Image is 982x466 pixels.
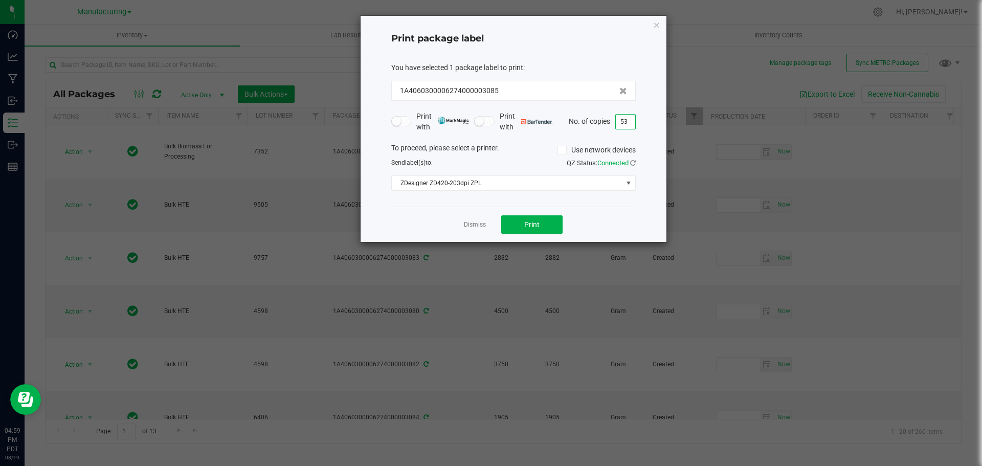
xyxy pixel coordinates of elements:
[557,145,636,156] label: Use network devices
[391,63,523,72] span: You have selected 1 package label to print
[524,220,540,229] span: Print
[392,176,622,190] span: ZDesigner ZD420-203dpi ZPL
[521,119,552,124] img: bartender.png
[400,85,499,96] span: 1A4060300006274000003085
[391,159,433,166] span: Send to:
[597,159,629,167] span: Connected
[569,117,610,125] span: No. of copies
[464,220,486,229] a: Dismiss
[391,62,636,73] div: :
[567,159,636,167] span: QZ Status:
[391,32,636,46] h4: Print package label
[438,117,469,124] img: mark_magic_cybra.png
[10,384,41,415] iframe: Resource center
[500,111,552,132] span: Print with
[416,111,469,132] span: Print with
[384,143,643,158] div: To proceed, please select a printer.
[501,215,563,234] button: Print
[405,159,426,166] span: label(s)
